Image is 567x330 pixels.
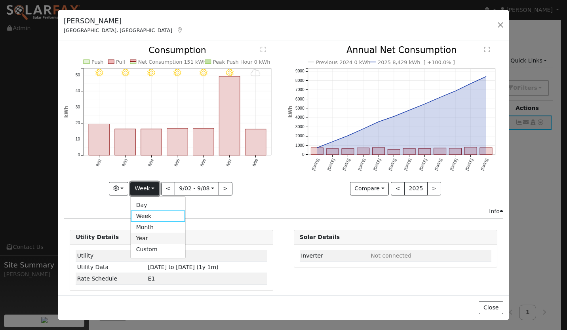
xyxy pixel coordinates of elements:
button: > [219,182,232,195]
text:  [261,46,266,53]
i: 9/03 - Clear [122,69,129,77]
rect: onclick="" [464,147,477,155]
i: 9/02 - Clear [95,69,103,77]
text: 9/06 [200,158,207,167]
text: 10 [76,137,80,141]
button: 9/02 - 9/08 [175,182,219,195]
text: Peak Push Hour 0 kWh [213,59,270,65]
a: Week [131,211,186,222]
circle: onclick="" [346,134,349,137]
button: Compare [350,182,389,195]
circle: onclick="" [423,102,426,106]
text: 20 [76,121,80,125]
text: Annual Net Consumption [346,45,457,55]
text: 5000 [295,106,304,110]
i: 9/07 - Clear [226,69,234,77]
td: Rate Schedule [76,273,147,284]
text: [DATE] [342,158,351,171]
span: S [148,275,155,282]
text: 50 [76,73,80,77]
circle: onclick="" [454,89,457,93]
td: Utility Data [76,262,147,273]
i: 9/04 - Clear [148,69,156,77]
a: Map [176,27,183,33]
rect: onclick="" [342,149,354,155]
text: [DATE] [357,158,367,171]
text: 9/08 [252,158,259,167]
text: Previous 2024 0 kWh [316,59,371,65]
text: Push [91,59,104,65]
rect: onclick="" [311,148,323,155]
text: 40 [76,89,80,93]
rect: onclick="" [403,149,415,155]
text: 0 [302,153,304,157]
text: 9/04 [147,158,154,167]
circle: onclick="" [438,96,441,99]
rect: onclick="" [434,148,446,155]
circle: onclick="" [331,140,334,144]
button: < [391,182,405,195]
h5: [PERSON_NAME] [64,16,183,26]
a: Day [131,199,186,211]
text: 0 [78,153,80,157]
td: Utility [76,250,147,262]
rect: onclick="" [141,129,162,155]
span: [DATE] to [DATE] (1y 1m) [148,264,219,270]
button: Close [479,301,503,315]
circle: onclick="" [315,146,318,150]
rect: onclick="" [449,148,461,155]
text: 8000 [295,78,304,83]
text: [DATE] [449,158,459,171]
text:  [484,47,490,53]
td: Inverter [300,250,369,262]
text: 9/02 [95,158,102,167]
i: 9/08 - MostlyCloudy [251,69,261,77]
text: [DATE] [311,158,320,171]
text: [DATE] [434,158,443,171]
text: [DATE] [326,158,336,171]
span: ID: null, authorized: None [371,252,411,259]
text: Consumption [148,45,206,55]
text: 9/07 [226,158,233,167]
rect: onclick="" [115,129,136,155]
text: Pull [116,59,125,65]
rect: onclick="" [245,129,266,156]
span: [GEOGRAPHIC_DATA], [GEOGRAPHIC_DATA] [64,27,172,33]
text: 9/05 [173,158,181,167]
text: 7000 [295,88,304,92]
text: 9/03 [121,158,128,167]
text: 3000 [295,125,304,129]
text: 2000 [295,134,304,138]
text: 6000 [295,97,304,101]
a: Year [131,233,186,244]
a: Custom [131,244,186,255]
text: 4000 [295,116,304,120]
text: [DATE] [480,158,489,171]
text: kWh [63,106,69,118]
span: ID: 17261451, authorized: 09/08/25 [148,252,164,259]
i: 9/06 - Clear [200,69,207,77]
circle: onclick="" [484,75,487,78]
circle: onclick="" [469,82,472,85]
text: [DATE] [403,158,413,171]
rect: onclick="" [480,148,492,155]
rect: onclick="" [388,150,400,155]
rect: onclick="" [219,76,240,155]
text: Net Consumption 151 kWh [138,59,207,65]
text: 1000 [295,143,304,148]
circle: onclick="" [362,127,365,131]
rect: onclick="" [89,124,110,156]
circle: onclick="" [377,120,380,123]
div: Info [489,207,503,216]
text: kWh [287,106,293,118]
text: 9000 [295,69,304,74]
circle: onclick="" [407,109,411,112]
rect: onclick="" [372,148,384,155]
text: 2025 8,429 kWh [ +100.0% ] [378,59,455,65]
rect: onclick="" [357,148,369,155]
strong: Utility Details [76,234,119,240]
text: [DATE] [388,158,397,171]
rect: onclick="" [419,149,431,155]
text: [DATE] [464,158,474,171]
a: Month [131,222,186,233]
